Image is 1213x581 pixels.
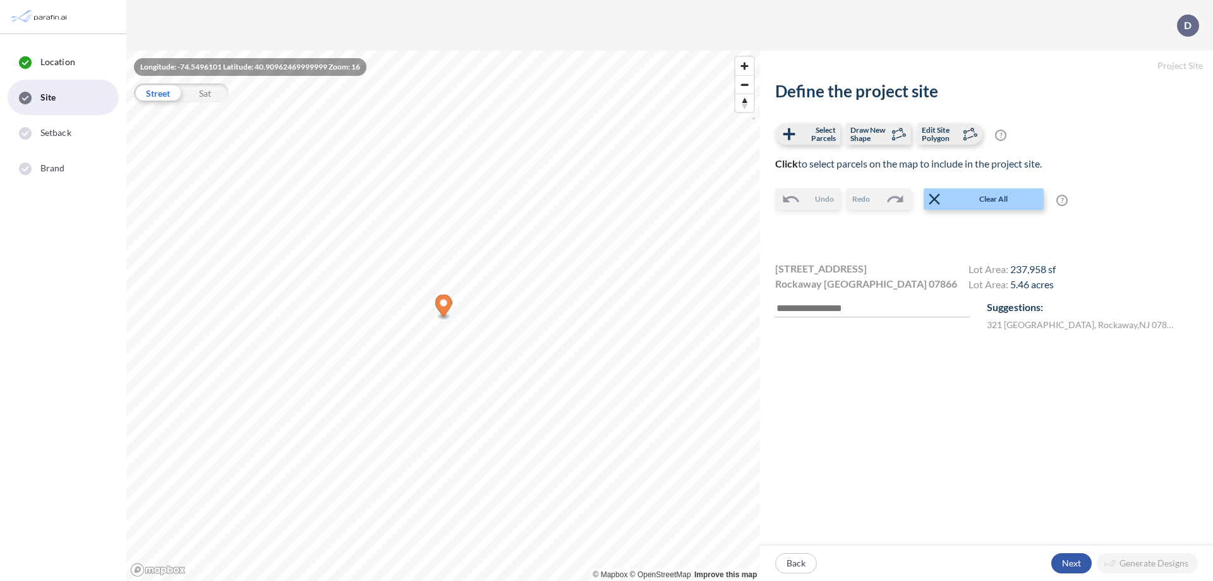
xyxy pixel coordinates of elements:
[846,188,911,210] button: Redo
[593,570,628,579] a: Mapbox
[1010,263,1056,275] span: 237,958 sf
[126,51,760,581] canvas: Map
[1010,278,1054,290] span: 5.46 acres
[969,278,1056,293] h4: Lot Area:
[130,563,186,577] a: Mapbox homepage
[40,162,65,174] span: Brand
[922,126,959,142] span: Edit Site Polygon
[969,263,1056,278] h4: Lot Area:
[987,318,1177,331] label: 321 [GEOGRAPHIC_DATA] , Rockaway , NJ 07866 , US
[134,58,366,76] div: Longitude: -74.5496101 Latitude: 40.90962469999999 Zoom: 16
[735,75,754,94] button: Zoom out
[435,295,452,321] div: Map marker
[850,126,888,142] span: Draw New Shape
[944,193,1042,205] span: Clear All
[815,193,834,205] span: Undo
[775,276,957,291] span: Rockaway [GEOGRAPHIC_DATA] 07866
[735,76,754,94] span: Zoom out
[694,570,757,579] a: Improve this map
[775,188,840,210] button: Undo
[787,557,806,570] p: Back
[181,83,229,102] div: Sat
[799,126,836,142] span: Select Parcels
[775,157,798,169] b: Click
[735,94,754,112] span: Reset bearing to north
[852,193,870,205] span: Redo
[9,5,71,28] img: Parafin
[995,130,1006,141] span: ?
[760,51,1213,82] h5: Project Site
[40,91,56,104] span: Site
[630,570,691,579] a: OpenStreetMap
[735,94,754,112] button: Reset bearing to north
[1056,195,1068,206] span: ?
[40,56,75,68] span: Location
[775,157,1042,169] span: to select parcels on the map to include in the project site.
[775,553,817,573] button: Back
[134,83,181,102] div: Street
[775,261,867,276] span: [STREET_ADDRESS]
[1051,553,1092,573] button: Next
[40,126,71,139] span: Setback
[735,57,754,75] button: Zoom in
[987,300,1198,315] p: Suggestions:
[775,82,1198,101] h2: Define the project site
[924,188,1044,210] button: Clear All
[1184,20,1192,31] p: D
